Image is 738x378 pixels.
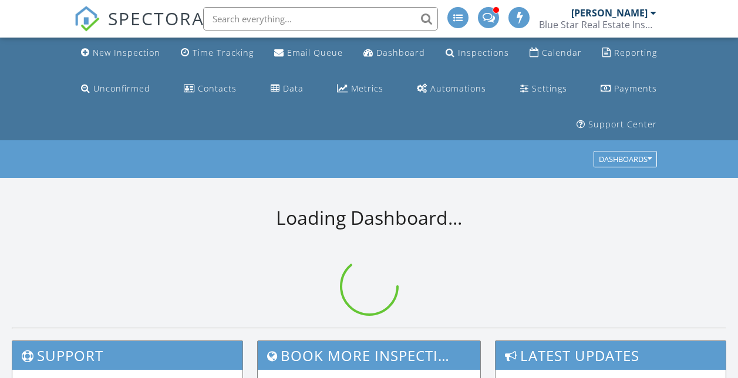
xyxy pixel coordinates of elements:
a: Unconfirmed [76,78,155,100]
h3: Support [12,341,242,370]
div: Email Queue [287,47,343,58]
span: SPECTORA [108,6,204,31]
div: Metrics [351,83,383,94]
div: Support Center [588,119,657,130]
div: Settings [532,83,567,94]
div: Unconfirmed [93,83,150,94]
input: Search everything... [203,7,438,31]
a: Data [266,78,308,100]
a: Reporting [598,42,662,64]
a: Automations (Advanced) [412,78,491,100]
a: Support Center [572,114,662,136]
a: Email Queue [269,42,348,64]
div: [PERSON_NAME] [571,7,648,19]
div: Calendar [542,47,582,58]
a: Inspections [441,42,514,64]
a: Calendar [525,42,587,64]
div: Reporting [614,47,657,58]
a: Settings [515,78,572,100]
div: Blue Star Real Estate Inspection Services [539,19,656,31]
div: Contacts [198,83,237,94]
div: Payments [614,83,657,94]
a: New Inspection [76,42,165,64]
a: Contacts [179,78,241,100]
div: Data [283,83,304,94]
a: SPECTORA [74,16,204,41]
div: Time Tracking [193,47,254,58]
div: Dashboards [599,156,652,164]
a: Metrics [332,78,388,100]
div: Inspections [458,47,509,58]
div: Automations [430,83,486,94]
a: Payments [596,78,662,100]
a: Time Tracking [176,42,258,64]
button: Dashboards [594,151,657,168]
h3: Book More Inspections [258,341,481,370]
img: The Best Home Inspection Software - Spectora [74,6,100,32]
h3: Latest Updates [496,341,726,370]
div: Dashboard [376,47,425,58]
a: Dashboard [359,42,430,64]
div: New Inspection [93,47,160,58]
